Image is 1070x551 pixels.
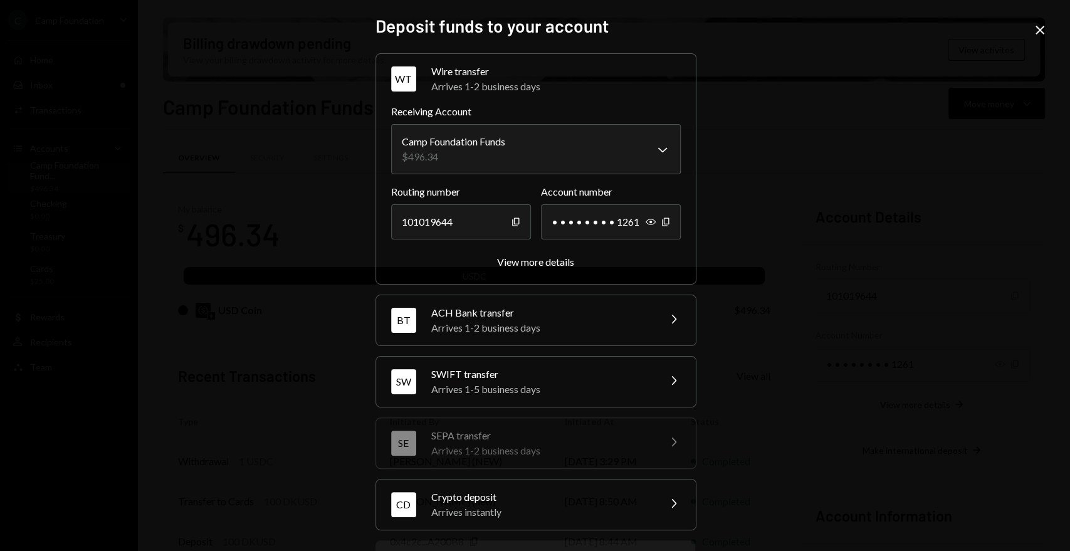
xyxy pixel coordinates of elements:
[391,104,681,269] div: WTWire transferArrives 1-2 business days
[497,256,574,268] div: View more details
[541,184,681,199] label: Account number
[541,204,681,239] div: • • • • • • • • 1261
[376,480,696,530] button: CDCrypto depositArrives instantly
[431,428,651,443] div: SEPA transfer
[376,295,696,345] button: BTACH Bank transferArrives 1-2 business days
[376,418,696,468] button: SESEPA transferArrives 1-2 business days
[431,367,651,382] div: SWIFT transfer
[431,64,681,79] div: Wire transfer
[391,204,531,239] div: 101019644
[391,369,416,394] div: SW
[391,124,681,174] button: Receiving Account
[431,320,651,335] div: Arrives 1-2 business days
[391,431,416,456] div: SE
[431,505,651,520] div: Arrives instantly
[391,66,416,92] div: WT
[431,490,651,505] div: Crypto deposit
[431,443,651,458] div: Arrives 1-2 business days
[391,184,531,199] label: Routing number
[391,104,681,119] label: Receiving Account
[431,79,681,94] div: Arrives 1-2 business days
[497,256,574,269] button: View more details
[431,305,651,320] div: ACH Bank transfer
[375,14,695,38] h2: Deposit funds to your account
[391,492,416,517] div: CD
[431,382,651,397] div: Arrives 1-5 business days
[391,308,416,333] div: BT
[376,54,696,104] button: WTWire transferArrives 1-2 business days
[376,357,696,407] button: SWSWIFT transferArrives 1-5 business days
